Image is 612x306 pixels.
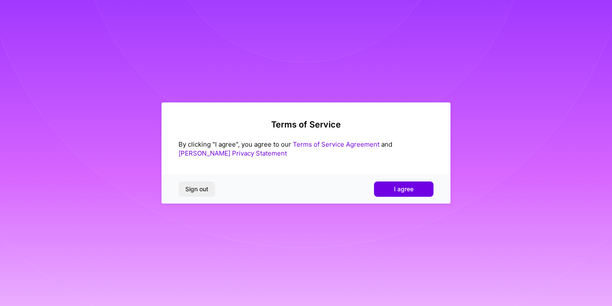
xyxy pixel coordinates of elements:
a: [PERSON_NAME] Privacy Statement [178,149,287,157]
button: I agree [374,181,433,197]
span: I agree [394,185,414,193]
a: Terms of Service Agreement [293,140,380,148]
button: Sign out [178,181,215,197]
div: By clicking "I agree", you agree to our and [178,140,433,158]
h2: Terms of Service [178,119,433,130]
span: Sign out [185,185,208,193]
